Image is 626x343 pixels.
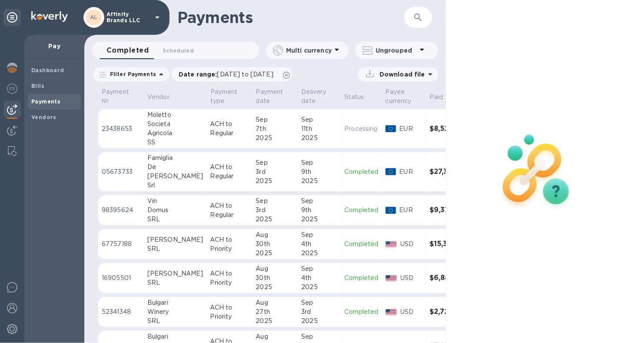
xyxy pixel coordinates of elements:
div: Aug [256,230,295,240]
div: 2025 [301,249,337,258]
p: ACH to Regular [210,120,249,138]
span: Paid [430,93,455,102]
div: SRL [147,215,203,224]
p: ACH to Regular [210,163,249,181]
div: SRL [147,244,203,253]
h1: Payments [177,8,404,27]
img: Logo [31,11,68,22]
p: Paid [430,93,443,102]
div: Vin [147,196,203,206]
div: 2025 [256,249,295,258]
p: Payment type [210,87,238,106]
div: [PERSON_NAME] [147,235,203,244]
span: Vendor [147,93,181,102]
div: 30th [256,240,295,249]
div: 7th [256,124,295,133]
span: Payee currency [386,87,423,106]
div: Winery [147,307,203,316]
p: Date range : [179,70,278,79]
span: Completed [107,44,149,57]
h3: $2,726.00 [430,308,471,316]
p: Multi currency [286,46,332,55]
b: Bills [31,83,44,89]
p: 16905501 [102,273,140,283]
span: Payment № [102,87,140,106]
p: Completed [345,307,379,316]
p: 05673733 [102,167,140,176]
div: 2025 [256,283,295,292]
h3: $27,309.47 [430,168,471,176]
span: [DATE] to [DATE] [217,71,273,78]
div: 27th [256,307,295,316]
div: 9th [301,206,337,215]
img: Foreign exchange [7,83,17,94]
img: USD [386,275,397,281]
p: Ungrouped [376,46,417,55]
span: Scheduled [163,46,194,55]
div: SRL [147,278,203,287]
b: Payments [31,98,60,105]
div: 4th [301,273,337,283]
div: Sep [256,115,295,124]
div: SRL [147,316,203,326]
div: 2025 [256,316,295,326]
h3: $6,886.32 [430,274,471,282]
div: Sep [301,332,337,341]
div: SS [147,138,203,147]
div: Bulgari [147,332,203,341]
h3: $15,331.68 [430,240,471,248]
p: ACH to Priority [210,303,249,321]
div: Aug [256,298,295,307]
div: 9th [301,167,337,176]
p: Pay [31,42,77,50]
div: 30th [256,273,295,283]
div: [PERSON_NAME] [147,269,203,278]
div: 2025 [301,215,337,224]
p: Payment № [102,87,129,106]
p: Processing [345,124,379,133]
div: 2025 [301,283,337,292]
h3: $9,375.34 [430,206,471,214]
div: Sep [256,196,295,206]
div: 2025 [301,316,337,326]
p: Filter Payments [107,70,156,78]
p: ACH to Priority [210,269,249,287]
p: USD [400,307,423,316]
p: Vendor [147,93,170,102]
div: Bulgari [147,298,203,307]
p: ACH to Regular [210,201,249,220]
p: Affinity Brands LLC [107,11,150,23]
span: Status [345,93,376,102]
div: Famiglia [147,153,203,163]
p: Delivery date [301,87,326,106]
div: [PERSON_NAME] [147,172,203,181]
div: 2025 [256,215,295,224]
div: Sep [301,115,337,124]
div: Aug [256,264,295,273]
img: USD [386,309,397,315]
b: Dashboard [31,67,64,73]
div: 3rd [256,167,295,176]
img: USD [386,241,397,247]
div: Aug [256,332,295,341]
div: 2025 [301,176,337,186]
div: Sep [301,264,337,273]
div: Sep [256,158,295,167]
div: Unpin categories [3,9,21,26]
p: 52341348 [102,307,140,316]
div: 2025 [256,133,295,143]
p: 98395624 [102,206,140,215]
div: Societa [147,120,203,129]
div: 11th [301,124,337,133]
b: AL [90,14,98,20]
p: USD [400,240,423,249]
p: Completed [345,167,379,176]
p: Completed [345,273,379,283]
p: EUR [400,206,423,215]
div: Domus [147,206,203,215]
div: Sep [301,298,337,307]
div: Date range:[DATE] to [DATE] [172,67,292,81]
div: Sep [301,196,337,206]
span: Payment type [210,87,249,106]
p: Completed [345,206,379,215]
